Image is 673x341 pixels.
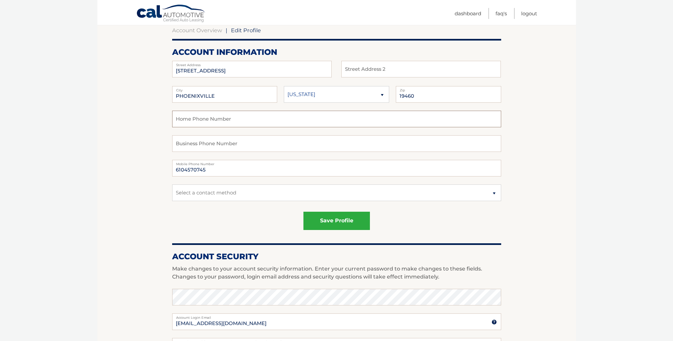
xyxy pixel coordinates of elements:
[172,47,501,57] h2: account information
[172,111,501,127] input: Home Phone Number
[172,27,222,34] a: Account Overview
[303,212,370,230] button: save profile
[172,135,501,152] input: Business Phone Number
[172,86,278,103] input: City
[172,160,501,176] input: Mobile Phone Number
[172,61,332,66] label: Street Address
[341,61,501,77] input: Street Address 2
[172,313,501,330] input: Account Login Email
[231,27,261,34] span: Edit Profile
[136,4,206,24] a: Cal Automotive
[455,8,481,19] a: Dashboard
[226,27,227,34] span: |
[172,313,501,319] label: Account Login Email
[172,61,332,77] input: Street Address 2
[172,86,278,91] label: City
[172,265,501,281] p: Make changes to your account security information. Enter your current password to make changes to...
[396,86,501,103] input: Zip
[172,252,501,262] h2: Account Security
[172,160,501,165] label: Mobile Phone Number
[492,319,497,325] img: tooltip.svg
[521,8,537,19] a: Logout
[396,86,501,91] label: Zip
[496,8,507,19] a: FAQ's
